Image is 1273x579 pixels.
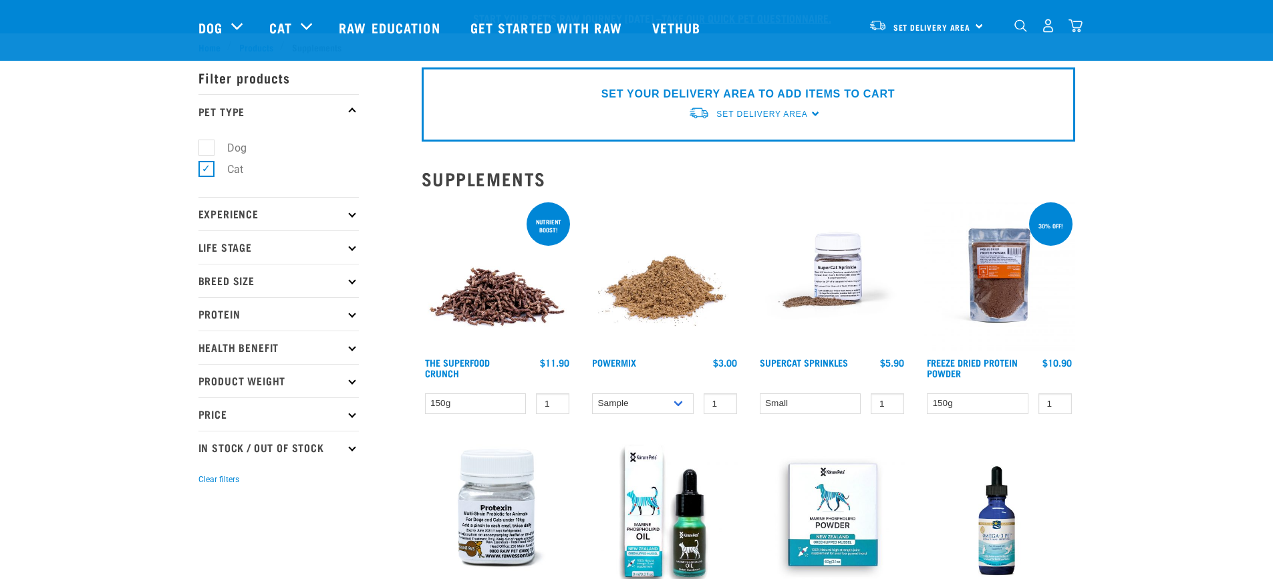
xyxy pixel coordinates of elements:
img: Plastic Container of SuperCat Sprinkles With Product Shown Outside Of The Bottle [756,200,908,351]
p: Pet Type [198,94,359,128]
p: Price [198,397,359,431]
div: nutrient boost! [527,212,570,240]
img: home-icon@2x.png [1069,19,1083,33]
div: $11.90 [540,357,569,368]
span: Set Delivery Area [893,25,971,29]
span: Set Delivery Area [716,110,807,119]
a: Powermix [592,360,636,365]
h2: Supplements [422,168,1075,189]
p: Breed Size [198,264,359,297]
div: 30% off! [1032,216,1069,236]
p: SET YOUR DELIVERY AREA TO ADD ITEMS TO CART [601,86,895,102]
p: Experience [198,197,359,230]
a: Raw Education [325,1,456,54]
img: user.png [1041,19,1055,33]
p: Product Weight [198,364,359,397]
img: home-icon-1@2x.png [1014,19,1027,32]
img: FD Protein Powder [924,200,1075,351]
a: Vethub [639,1,718,54]
a: Supercat Sprinkles [760,360,848,365]
input: 1 [536,393,569,414]
p: Life Stage [198,230,359,264]
img: van-moving.png [869,19,887,31]
button: Clear filters [198,473,239,486]
img: 1311 Superfood Crunch 01 [422,200,573,351]
img: Pile Of PowerMix For Pets [589,200,740,351]
img: van-moving.png [688,106,710,120]
div: $10.90 [1042,357,1072,368]
div: $3.00 [713,357,737,368]
p: Health Benefit [198,331,359,364]
label: Dog [206,140,252,156]
div: $5.90 [880,357,904,368]
input: 1 [1038,393,1072,414]
a: Freeze Dried Protein Powder [927,360,1018,375]
p: In Stock / Out Of Stock [198,431,359,464]
a: Dog [198,17,223,37]
p: Protein [198,297,359,331]
a: Get started with Raw [457,1,639,54]
a: Cat [269,17,292,37]
p: Filter products [198,61,359,94]
input: 1 [871,393,904,414]
input: 1 [704,393,737,414]
label: Cat [206,161,249,178]
a: The Superfood Crunch [425,360,490,375]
